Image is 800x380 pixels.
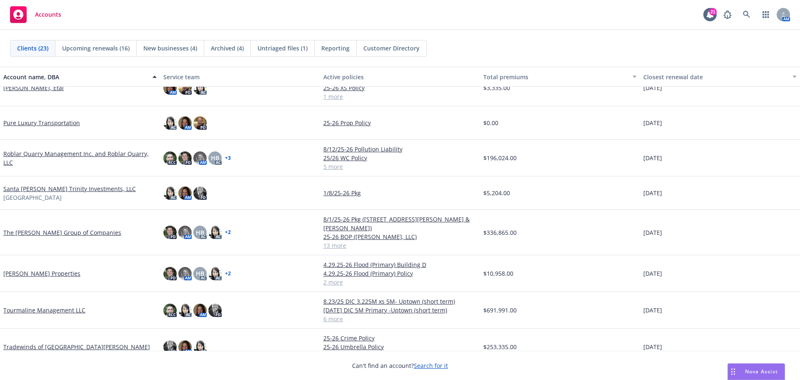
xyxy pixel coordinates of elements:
[3,269,80,278] a: [PERSON_NAME] Properties
[193,81,207,95] img: photo
[178,304,192,317] img: photo
[163,267,177,280] img: photo
[193,151,207,165] img: photo
[643,83,662,92] span: [DATE]
[483,269,513,278] span: $10,958.00
[323,306,477,315] a: [DATE] DIC 5M Primary -Uptown (short term)
[225,271,231,276] a: + 2
[321,44,350,53] span: Reporting
[178,116,192,130] img: photo
[163,304,177,317] img: photo
[196,228,204,237] span: HB
[323,118,477,127] a: 25-26 Prop Policy
[178,267,192,280] img: photo
[178,151,192,165] img: photo
[483,306,517,315] span: $691,991.00
[163,73,317,81] div: Service team
[643,228,662,237] span: [DATE]
[323,297,477,306] a: 8.23/25 DIC 3.225M xs 5M- Uptown (short term)
[323,278,477,287] a: 2 more
[193,304,207,317] img: photo
[211,44,244,53] span: Archived (4)
[3,193,62,202] span: [GEOGRAPHIC_DATA]
[323,241,477,250] a: 13 more
[643,269,662,278] span: [DATE]
[163,81,177,95] img: photo
[323,215,477,232] a: 8/1/25-26 Pkg ([STREET_ADDRESS][PERSON_NAME] & [PERSON_NAME])
[323,189,477,197] a: 1/8/25-26 Pkg
[643,306,662,315] span: [DATE]
[323,154,477,162] a: 25/26 WC Policy
[178,340,192,354] img: photo
[643,189,662,197] span: [DATE]
[163,186,177,200] img: photo
[193,116,207,130] img: photo
[225,230,231,235] a: + 2
[643,342,662,351] span: [DATE]
[643,118,662,127] span: [DATE]
[709,8,717,15] div: 21
[3,149,157,167] a: Roblar Quarry Management Inc. and Roblar Quarry, LLC
[483,342,517,351] span: $253,335.00
[3,306,85,315] a: Tourmaline Management LLC
[178,81,192,95] img: photo
[352,361,448,370] span: Can't find an account?
[414,362,448,370] a: Search for it
[728,364,738,380] div: Drag to move
[163,151,177,165] img: photo
[208,267,222,280] img: photo
[483,83,510,92] span: $3,335.00
[719,6,736,23] a: Report a Bug
[483,189,510,197] span: $5,204.00
[178,186,192,200] img: photo
[35,11,61,18] span: Accounts
[323,334,477,342] a: 25-26 Crime Policy
[323,232,477,241] a: 25-26 BOP ([PERSON_NAME], LLC)
[363,44,420,53] span: Customer Directory
[323,92,477,101] a: 1 more
[163,340,177,354] img: photo
[178,226,192,239] img: photo
[193,186,207,200] img: photo
[643,73,787,81] div: Closest renewal date
[257,44,307,53] span: Untriaged files (1)
[738,6,755,23] a: Search
[483,154,517,162] span: $196,024.00
[483,73,627,81] div: Total premiums
[480,67,640,87] button: Total premiums
[643,154,662,162] span: [DATE]
[3,118,80,127] a: Pure Luxury Transportation
[143,44,197,53] span: New businesses (4)
[3,73,147,81] div: Account name, DBA
[483,228,517,237] span: $336,865.00
[323,260,477,269] a: 4.29.25-26 Flood (Primary) Building D
[323,342,477,351] a: 25-26 Umbrella Policy
[3,83,64,92] a: [PERSON_NAME], Etal
[193,340,207,354] img: photo
[163,116,177,130] img: photo
[211,154,219,162] span: HB
[208,304,222,317] img: photo
[320,67,480,87] button: Active policies
[17,44,48,53] span: Clients (23)
[323,162,477,171] a: 5 more
[745,368,778,375] span: Nova Assist
[757,6,774,23] a: Switch app
[7,3,65,26] a: Accounts
[323,269,477,278] a: 4.29.25-26 Flood (Primary) Policy
[160,67,320,87] button: Service team
[62,44,130,53] span: Upcoming renewals (16)
[3,184,136,193] a: Santa [PERSON_NAME] Trinity Investments, LLC
[323,315,477,323] a: 6 more
[323,83,477,92] a: 25-26 XS Policy
[196,269,204,278] span: HB
[323,145,477,154] a: 8/12/25-26 Pollution Liability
